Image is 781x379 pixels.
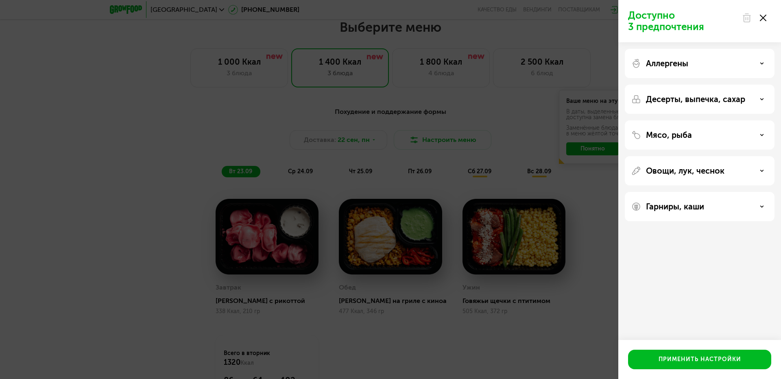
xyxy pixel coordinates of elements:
p: Мясо, рыба [646,130,692,140]
button: Применить настройки [628,350,771,369]
p: Десерты, выпечка, сахар [646,94,745,104]
div: Применить настройки [659,355,741,364]
p: Доступно 3 предпочтения [628,10,737,33]
p: Овощи, лук, чеснок [646,166,724,176]
p: Аллергены [646,59,688,68]
p: Гарниры, каши [646,202,704,211]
